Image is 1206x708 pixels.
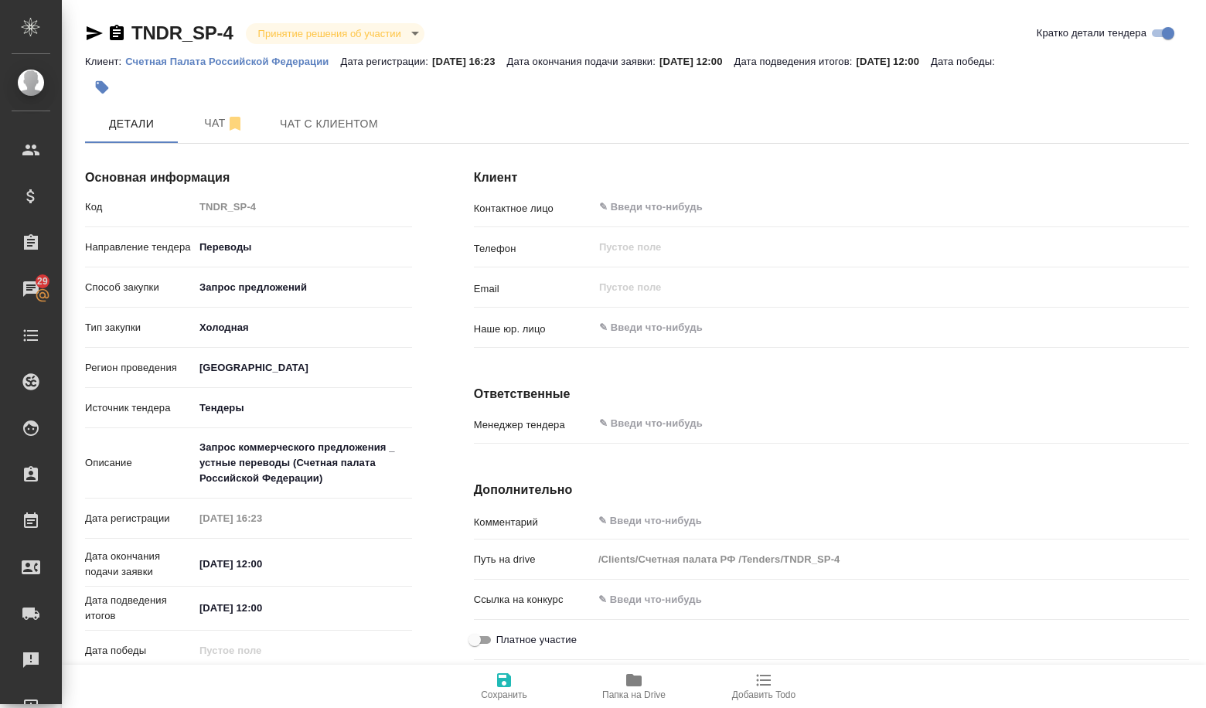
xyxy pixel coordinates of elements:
p: Регион проведения [85,360,194,376]
p: Тип закупки [85,320,194,335]
input: ✎ Введи что-нибудь [598,198,1133,216]
p: Наше юр. лицо [474,322,593,337]
input: ✎ Введи что-нибудь [598,414,1133,433]
p: Дата победы [85,643,194,659]
p: Дата регистрации [85,511,194,526]
p: Счетная Палата Российской Федерации [125,56,340,67]
p: Направление тендера [85,240,194,255]
input: ✎ Введи что-нибудь [194,553,329,575]
h4: Клиент [474,168,1189,187]
input: ✎ Введи что-нибудь [598,318,1133,337]
div: [GEOGRAPHIC_DATA] [194,355,412,381]
span: Папка на Drive [602,689,666,700]
span: Добавить Todo [732,689,795,700]
input: ✎ Введи что-нибудь [593,588,1189,611]
button: Open [1180,326,1184,329]
button: Папка на Drive [569,665,699,708]
p: Ссылка на конкурс [474,592,593,608]
span: Чат с клиентом [280,114,378,134]
input: ✎ Введи что-нибудь [194,597,329,619]
button: Принятие решения об участии [254,27,406,40]
input: Пустое поле [194,196,412,218]
p: Email [474,281,593,297]
p: Комментарий [474,515,593,530]
button: Скопировать ссылку [107,24,126,43]
h4: Дополнительно [474,481,1189,499]
span: Платное участие [496,632,577,648]
button: Добавить Todo [699,665,829,708]
button: Open [1180,206,1184,209]
input: Пустое поле [194,639,329,662]
p: Контактное лицо [474,201,593,216]
p: Менеджер тендера [474,417,593,433]
div: Переводы [194,234,412,260]
span: Сохранить [481,689,527,700]
button: Сохранить [439,665,569,708]
p: Способ закупки [85,280,194,295]
input: Пустое поле [598,278,1153,297]
p: Дата подведения итогов [85,593,194,624]
p: [DATE] 12:00 [659,56,734,67]
p: Дата окончания подачи заявки: [507,56,659,67]
button: Добавить тэг [85,70,119,104]
p: [DATE] 12:00 [856,56,931,67]
p: Дата окончания подачи заявки [85,549,194,580]
input: Пустое поле [194,507,329,529]
p: Телефон [474,241,593,257]
p: Код [85,199,194,215]
svg: Отписаться [226,114,244,133]
h4: Ответственные [474,385,1189,403]
span: Детали [94,114,169,134]
p: Дата победы: [931,56,999,67]
span: 29 [28,274,57,289]
button: Open [1180,422,1184,425]
div: Принятие решения об участии [246,23,424,44]
textarea: Запрос коммерческого предложения _ устные переводы (Счетная палата Российской Федерации) [194,434,412,492]
p: Дата регистрации: [341,56,432,67]
div: [GEOGRAPHIC_DATA] [194,395,412,421]
input: Пустое поле [593,548,1189,570]
button: Скопировать ссылку для ЯМессенджера [85,24,104,43]
p: Путь на drive [474,552,593,567]
div: Запрос предложений [194,274,412,301]
input: Пустое поле [598,238,1153,257]
span: Кратко детали тендера [1037,26,1146,41]
div: Холодная [194,315,412,341]
p: Описание [85,455,194,471]
p: Дата подведения итогов: [734,56,857,67]
a: TNDR_SP-4 [131,22,233,43]
p: [DATE] 16:23 [432,56,507,67]
span: Чат [187,114,261,133]
p: Источник тендера [85,400,194,416]
p: Клиент: [85,56,125,67]
h4: Основная информация [85,168,412,187]
a: Счетная Палата Российской Федерации [125,54,340,67]
a: 29 [4,270,58,308]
